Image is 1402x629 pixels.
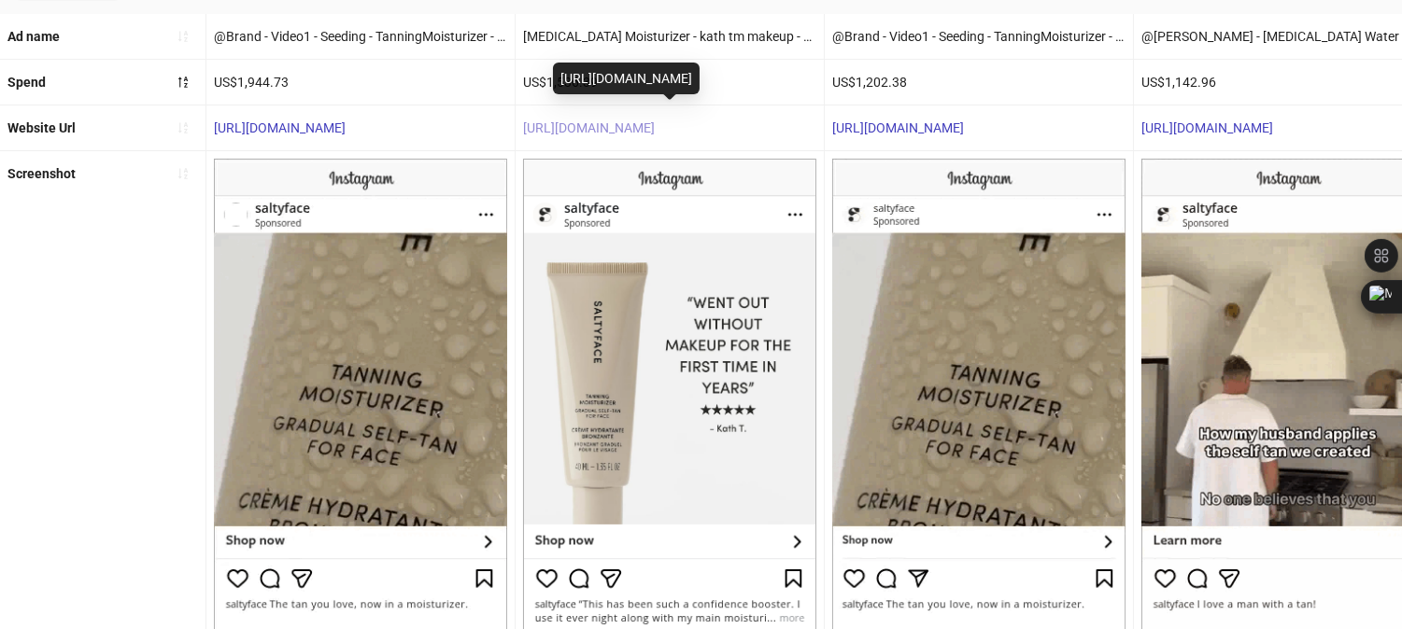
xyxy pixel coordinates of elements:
b: Screenshot [7,166,76,181]
div: @Brand - Video1 - Seeding - TanningMoisturizer - PDP - SF2445757 - [DATE] - Copy [206,14,515,59]
div: US$1,944.73 [206,60,515,105]
a: [URL][DOMAIN_NAME] [832,120,964,135]
div: [MEDICAL_DATA] Moisturizer - kath tm makeup - SF4545898 [516,14,824,59]
b: Ad name [7,29,60,44]
b: Spend [7,75,46,90]
span: sort-descending [177,76,190,89]
span: sort-ascending [177,30,190,43]
div: US$1,536.39 [516,60,824,105]
span: sort-ascending [177,167,190,180]
div: US$1,202.38 [825,60,1133,105]
a: [URL][DOMAIN_NAME] [214,120,346,135]
div: @Brand - Video1 - Seeding - TanningMoisturizer - PDP - SF2445757 - [DATE] - Copy [825,14,1133,59]
b: Website Url [7,120,76,135]
a: [URL][DOMAIN_NAME] [1141,120,1273,135]
a: [URL][DOMAIN_NAME] [523,120,655,135]
span: sort-ascending [177,121,190,134]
